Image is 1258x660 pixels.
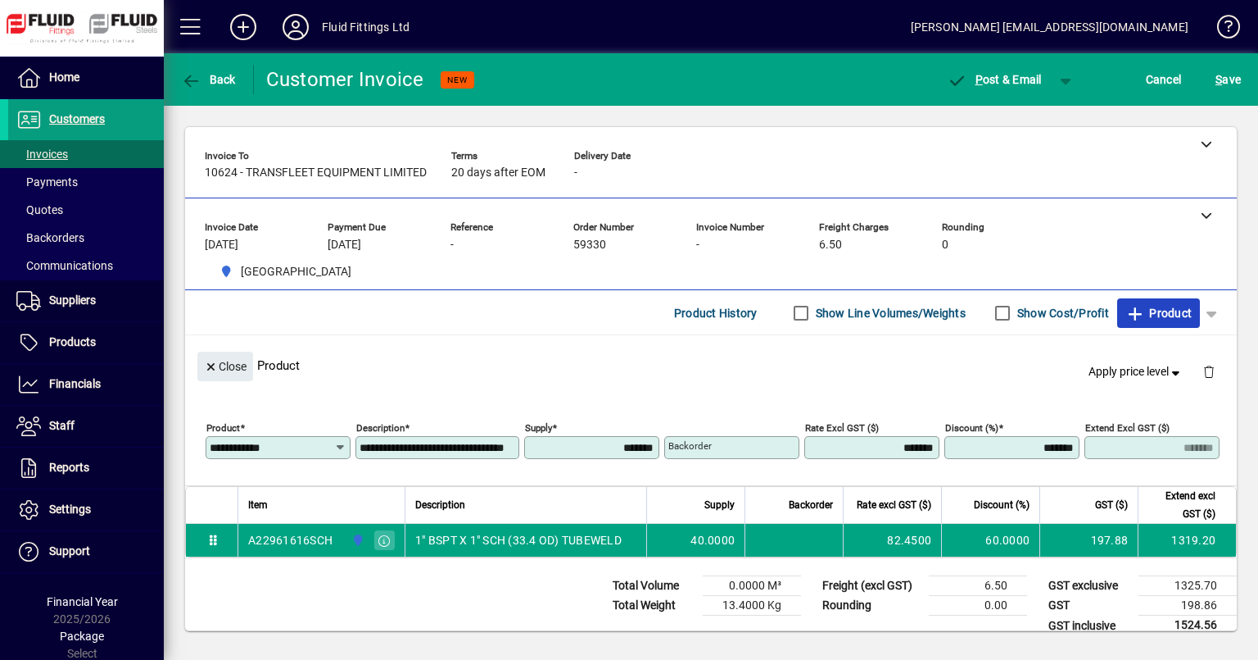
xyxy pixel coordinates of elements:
div: Product [185,335,1237,395]
div: Customer Invoice [266,66,424,93]
div: 82.4500 [853,532,931,548]
div: Fluid Fittings Ltd [322,14,410,40]
span: Rate excl GST ($) [857,496,931,514]
span: Communications [16,259,113,272]
td: GST [1040,596,1138,616]
div: A22961616SCH [248,532,333,548]
span: - [574,166,577,180]
a: Backorders [8,224,164,252]
td: Freight (excl GST) [814,576,929,596]
mat-label: Extend excl GST ($) [1085,422,1170,434]
mat-label: Description [356,422,405,434]
span: Quotes [16,203,63,216]
span: - [696,239,699,252]
a: Communications [8,252,164,280]
span: [DATE] [328,239,361,252]
button: Apply price level [1082,357,1190,387]
div: [PERSON_NAME] [EMAIL_ADDRESS][DOMAIN_NAME] [911,14,1188,40]
span: [GEOGRAPHIC_DATA] [241,263,351,280]
td: 1319.20 [1138,524,1236,557]
span: Support [49,544,90,558]
a: Knowledge Base [1205,3,1238,57]
span: [DATE] [205,239,238,252]
td: GST exclusive [1040,576,1138,596]
span: Financials [49,377,101,390]
span: NEW [447,75,468,85]
span: Close [204,353,247,380]
span: Backorders [16,231,84,244]
span: Supply [704,496,735,514]
button: Add [217,12,269,42]
a: Products [8,322,164,363]
app-page-header-button: Close [193,358,257,373]
span: 1" BSPT X 1" SCH (33.4 OD) TUBEWELD [415,532,622,548]
td: 0.00 [929,596,1027,616]
span: 6.50 [819,239,842,252]
button: Post & Email [939,65,1050,94]
td: 60.0000 [941,524,1039,557]
a: Financials [8,364,164,405]
mat-label: Backorder [668,440,712,452]
span: 40.0000 [690,532,735,548]
span: Apply price level [1088,363,1183,380]
span: Products [49,335,96,348]
span: Package [60,630,104,643]
a: Suppliers [8,280,164,321]
span: Suppliers [49,294,96,307]
span: ost & Email [947,73,1042,86]
a: Quotes [8,196,164,224]
app-page-header-button: Delete [1189,364,1229,379]
span: S [1215,73,1222,86]
span: ave [1215,66,1241,93]
span: Payments [16,175,78,189]
span: P [975,73,983,86]
td: GST inclusive [1040,616,1138,636]
span: AUCKLAND [213,262,358,282]
span: Extend excl GST ($) [1148,487,1215,523]
td: 198.86 [1138,596,1237,616]
span: AUCKLAND [347,531,366,549]
span: Staff [49,419,75,432]
mat-label: Rate excl GST ($) [805,422,879,434]
a: Invoices [8,140,164,168]
app-page-header-button: Back [164,65,254,94]
span: Discount (%) [974,496,1029,514]
td: 1524.56 [1138,616,1237,636]
span: Description [415,496,465,514]
button: Back [177,65,240,94]
td: 0.0000 M³ [703,576,801,596]
a: Home [8,57,164,98]
mat-label: Discount (%) [945,422,998,434]
span: Home [49,71,79,84]
td: Total Weight [604,596,703,616]
mat-label: Product [206,422,240,434]
button: Profile [269,12,322,42]
span: Product [1125,300,1192,326]
td: 13.4000 Kg [703,596,801,616]
span: - [450,239,454,252]
a: Settings [8,489,164,530]
span: Product History [674,300,758,326]
button: Product [1117,298,1200,328]
a: Support [8,531,164,572]
span: 59330 [573,239,606,252]
span: Cancel [1146,66,1182,93]
td: 1325.70 [1138,576,1237,596]
a: Staff [8,406,164,447]
span: Back [181,73,236,86]
span: GST ($) [1095,496,1128,514]
button: Close [197,352,253,381]
mat-label: Supply [525,422,552,434]
a: Reports [8,448,164,489]
span: Reports [49,461,89,474]
span: 20 days after EOM [451,166,545,180]
span: Customers [49,112,105,125]
td: Total Volume [604,576,703,596]
span: Item [248,496,268,514]
span: 0 [942,239,948,252]
span: Backorder [789,496,833,514]
button: Cancel [1142,65,1186,94]
label: Show Cost/Profit [1014,305,1109,321]
td: Rounding [814,596,929,616]
span: 10624 - TRANSFLEET EQUIPMENT LIMITED [205,166,427,180]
